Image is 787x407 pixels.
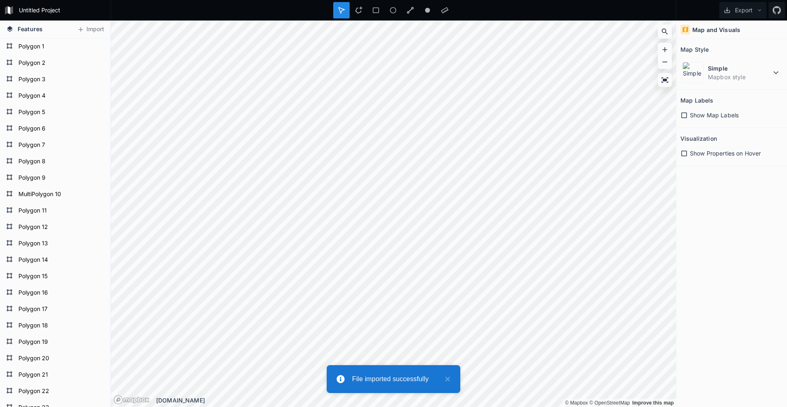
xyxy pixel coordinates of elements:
a: OpenStreetMap [589,400,630,406]
h2: Visualization [680,132,717,145]
span: Show Properties on Hover [690,149,761,158]
button: Import [73,23,108,36]
h2: Map Style [680,43,709,56]
dd: Mapbox style [708,73,771,81]
a: Map feedback [632,400,674,406]
dt: Simple [708,64,771,73]
a: Mapbox [565,400,588,406]
div: File imported successfully [352,374,441,384]
button: close [441,374,450,384]
div: [DOMAIN_NAME] [156,396,676,405]
span: Features [18,25,43,33]
span: Show Map Labels [690,111,739,119]
a: Mapbox logo [114,395,150,405]
button: Export [719,2,767,18]
h4: Map and Visuals [692,25,740,34]
img: Simple [682,62,704,83]
h2: Map Labels [680,94,713,107]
